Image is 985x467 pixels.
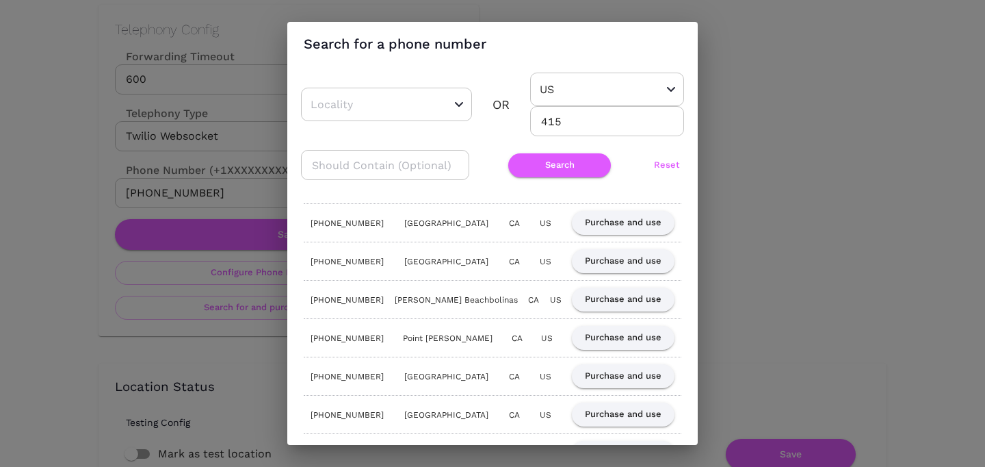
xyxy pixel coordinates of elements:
[404,216,488,230] div: [GEOGRAPHIC_DATA]
[572,211,674,235] button: Purchase and use
[572,441,674,465] button: Purchase and use
[404,255,488,268] div: [GEOGRAPHIC_DATA]
[508,153,611,177] button: Search
[509,255,520,268] div: CA
[311,370,384,383] div: [PHONE_NUMBER]
[403,331,492,345] div: Point [PERSON_NAME]
[572,249,674,273] button: Purchase and use
[572,288,674,312] button: Purchase and use
[663,81,679,98] button: Open
[550,293,562,307] div: US
[404,370,488,383] div: [GEOGRAPHIC_DATA]
[395,293,518,307] div: [PERSON_NAME] Beachbolinas
[540,255,551,268] div: US
[540,408,551,422] div: US
[451,97,467,113] button: Open
[404,408,488,422] div: [GEOGRAPHIC_DATA]
[311,408,384,422] div: [PHONE_NUMBER]
[572,364,674,388] button: Purchase and use
[530,106,684,136] input: Area Code
[540,370,551,383] div: US
[311,331,384,345] div: [PHONE_NUMBER]
[541,331,553,345] div: US
[512,331,523,345] div: CA
[528,293,539,307] div: CA
[509,370,520,383] div: CA
[287,22,698,66] h2: Search for a phone number
[311,255,384,268] div: [PHONE_NUMBER]
[509,408,520,422] div: CA
[572,403,674,427] button: Purchase and use
[301,150,469,180] input: Should Contain (Optional)
[307,94,423,115] input: Locality
[536,79,635,100] input: Country
[572,326,674,350] button: Purchase and use
[492,94,510,115] div: OR
[311,293,384,307] div: [PHONE_NUMBER]
[509,216,520,230] div: CA
[311,216,384,230] div: [PHONE_NUMBER]
[650,153,684,177] button: Reset
[540,216,551,230] div: US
